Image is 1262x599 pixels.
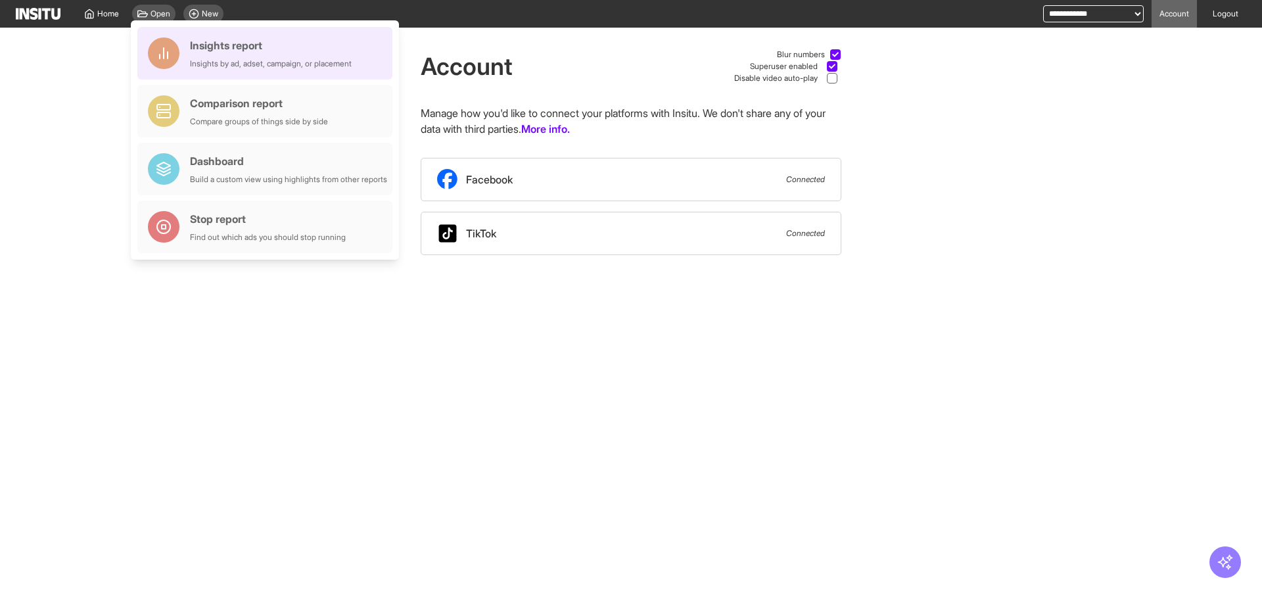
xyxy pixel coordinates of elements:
span: Facebook [466,172,513,187]
div: Find out which ads you should stop running [190,232,346,243]
div: Dashboard [190,153,387,169]
h1: Account [421,53,513,80]
div: Build a custom view using highlights from other reports [190,174,387,185]
a: More info. [521,121,570,137]
span: Connected [786,174,825,185]
img: Logo [16,8,60,20]
span: New [202,9,218,19]
span: Home [97,9,119,19]
span: Disable video auto-play [734,73,818,84]
div: Insights by ad, adset, campaign, or placement [190,59,352,69]
span: TikTok [466,226,496,241]
span: Open [151,9,170,19]
span: Blur numbers [777,49,825,60]
div: Stop report [190,211,346,227]
div: Compare groups of things side by side [190,116,328,127]
div: Insights report [190,37,352,53]
p: Manage how you'd like to connect your platforms with Insitu. We don't share any of your data with... [421,105,841,137]
span: Connected [786,228,825,239]
div: Comparison report [190,95,328,111]
span: Superuser enabled [750,61,818,72]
